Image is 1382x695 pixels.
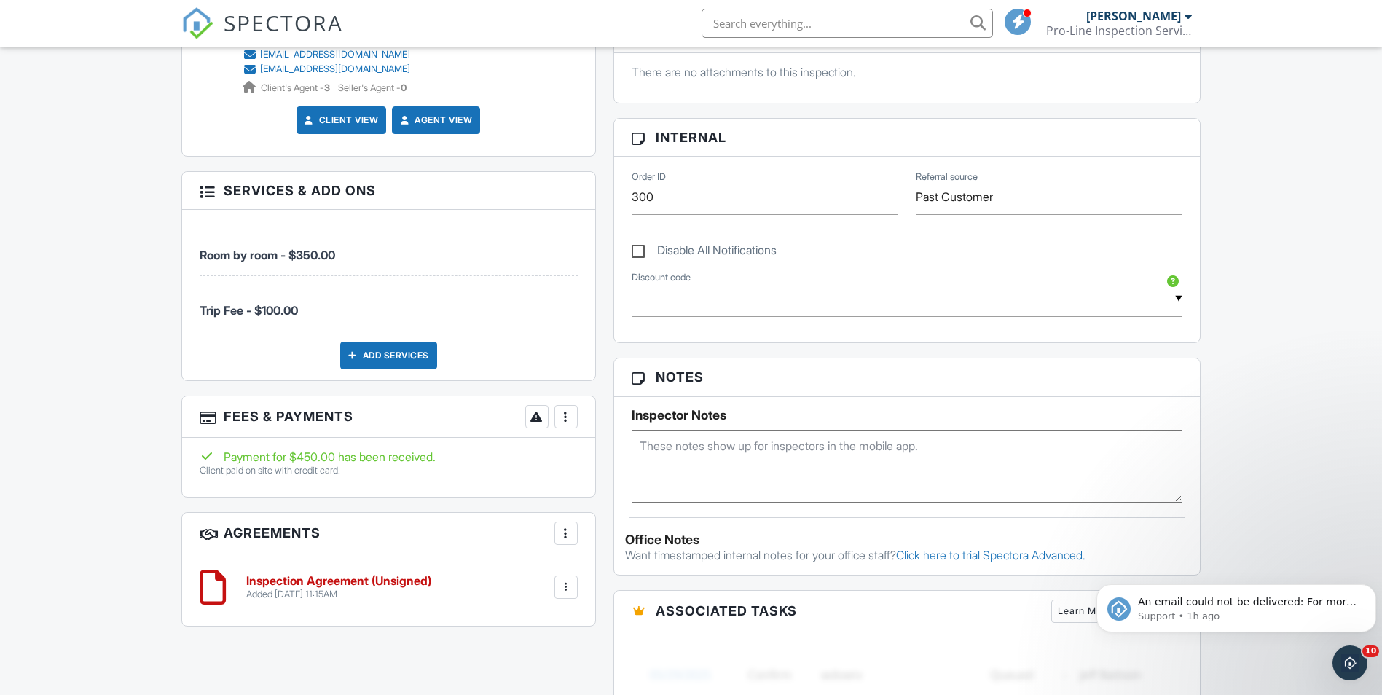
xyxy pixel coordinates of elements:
div: [EMAIL_ADDRESS][DOMAIN_NAME] [260,63,410,75]
span: 10 [1362,645,1379,657]
div: Office Notes [625,533,1190,547]
strong: 0 [401,82,407,93]
label: Disable All Notifications [632,243,777,262]
h3: Notes [614,358,1201,396]
h3: Agreements [182,513,595,554]
p: Want timestamped internal notes for your office staff? [625,547,1190,563]
li: Manual fee: Trip Fee [200,276,578,330]
a: SPECTORA [181,20,343,50]
h3: Services & Add ons [182,172,595,210]
input: Search everything... [702,9,993,38]
iframe: Intercom live chat [1332,645,1367,680]
a: Click here to trial Spectora Advanced. [896,548,1085,562]
label: Order ID [632,170,666,184]
span: Seller's Agent - [338,82,407,93]
a: Client View [302,113,379,127]
p: There are no attachments to this inspection. [632,64,1183,80]
div: [PERSON_NAME] [1086,9,1181,23]
label: Referral source [916,170,978,184]
iframe: Intercom notifications message [1091,554,1382,656]
h3: Fees & Payments [182,396,595,438]
label: Discount code [632,271,691,284]
p: Client paid on site with credit card. [200,465,578,476]
a: Inspection Agreement (Unsigned) Added [DATE] 11:15AM [246,575,431,600]
a: Agent View [397,113,472,127]
a: [EMAIL_ADDRESS][DOMAIN_NAME] [243,47,498,62]
span: SPECTORA [224,7,343,38]
div: Add Services [340,342,437,369]
h6: Inspection Agreement (Unsigned) [246,575,431,588]
strong: 3 [324,82,330,93]
div: Added [DATE] 11:15AM [246,589,431,600]
span: Trip Fee - $100.00 [200,303,298,318]
span: Associated Tasks [656,601,797,621]
span: Client's Agent - [261,82,332,93]
h3: Internal [614,119,1201,157]
div: [EMAIL_ADDRESS][DOMAIN_NAME] [260,49,410,60]
a: [EMAIL_ADDRESS][DOMAIN_NAME] [243,62,498,76]
div: Payment for $450.00 has been received. [200,449,578,465]
li: Service: Room by room [200,221,578,275]
span: Room by room - $350.00 [200,248,335,262]
div: Pro-Line Inspection Services. [1046,23,1192,38]
a: Learn More [1051,600,1118,623]
h5: Inspector Notes [632,408,1183,423]
img: The Best Home Inspection Software - Spectora [181,7,213,39]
